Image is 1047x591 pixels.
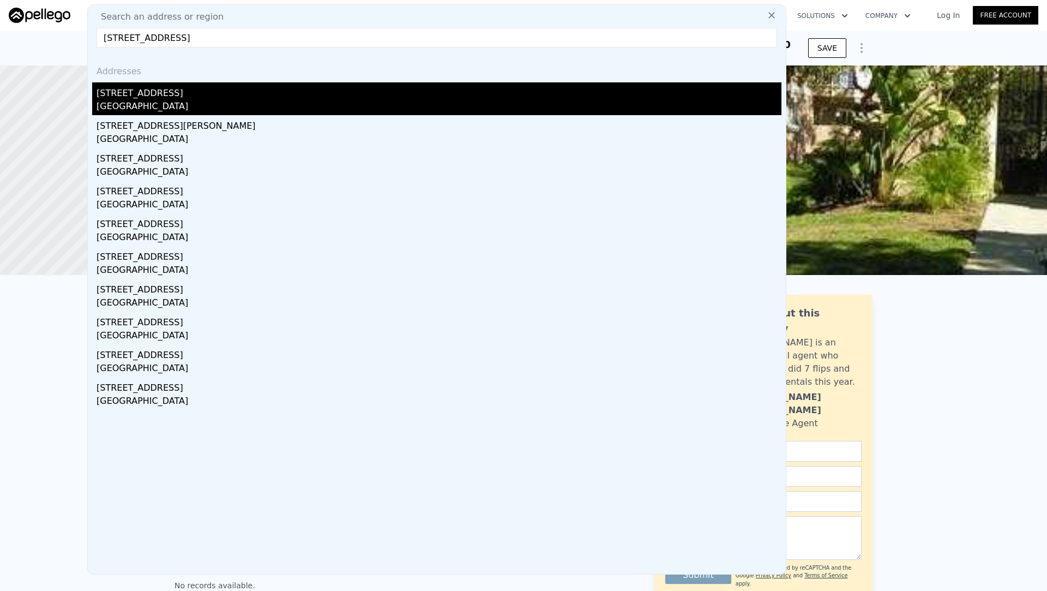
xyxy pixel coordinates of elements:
[97,198,781,213] div: [GEOGRAPHIC_DATA]
[97,181,781,198] div: [STREET_ADDRESS]
[97,246,781,264] div: [STREET_ADDRESS]
[851,37,872,59] button: Show Options
[97,395,781,410] div: [GEOGRAPHIC_DATA]
[924,10,973,21] a: Log In
[97,344,781,362] div: [STREET_ADDRESS]
[857,6,919,26] button: Company
[665,566,731,584] button: Submit
[97,264,781,279] div: [GEOGRAPHIC_DATA]
[97,133,781,148] div: [GEOGRAPHIC_DATA]
[97,148,781,165] div: [STREET_ADDRESS]
[97,165,781,181] div: [GEOGRAPHIC_DATA]
[740,306,862,336] div: Ask about this property
[808,38,846,58] button: SAVE
[97,115,781,133] div: [STREET_ADDRESS][PERSON_NAME]
[92,10,224,23] span: Search an address or region
[97,100,781,115] div: [GEOGRAPHIC_DATA]
[756,572,791,578] a: Privacy Policy
[97,296,781,312] div: [GEOGRAPHIC_DATA]
[97,231,781,246] div: [GEOGRAPHIC_DATA]
[789,6,857,26] button: Solutions
[736,564,862,588] div: This site is protected by reCAPTCHA and the Google and apply.
[92,56,781,82] div: Addresses
[174,580,393,591] div: No records available.
[97,82,781,100] div: [STREET_ADDRESS]
[9,8,70,23] img: Pellego
[97,28,777,47] input: Enter an address, city, region, neighborhood or zip code
[97,279,781,296] div: [STREET_ADDRESS]
[97,312,781,329] div: [STREET_ADDRESS]
[97,213,781,231] div: [STREET_ADDRESS]
[973,6,1038,25] a: Free Account
[740,336,862,389] div: [PERSON_NAME] is an active local agent who personally did 7 flips and bought 3 rentals this year.
[97,377,781,395] div: [STREET_ADDRESS]
[804,572,847,578] a: Terms of Service
[740,391,862,417] div: [PERSON_NAME] [PERSON_NAME]
[97,329,781,344] div: [GEOGRAPHIC_DATA]
[97,362,781,377] div: [GEOGRAPHIC_DATA]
